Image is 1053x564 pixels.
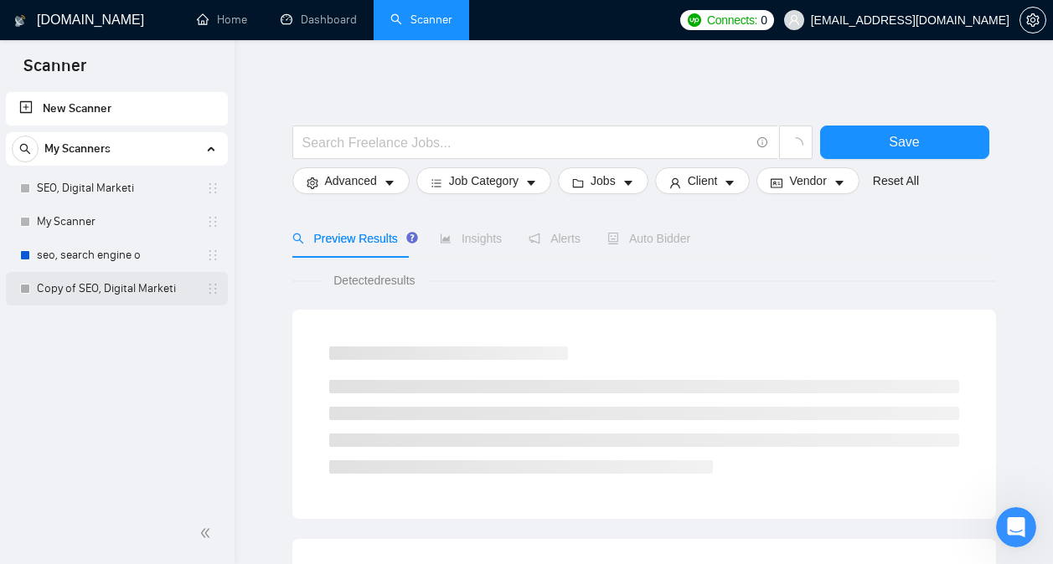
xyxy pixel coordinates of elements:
span: Job Category [449,172,519,190]
li: New Scanner [6,92,228,126]
button: userClientcaret-down [655,167,751,194]
span: caret-down [525,177,537,189]
span: Save [889,131,919,152]
button: settingAdvancedcaret-down [292,167,410,194]
iframe: Intercom live chat [996,507,1036,547]
a: searchScanner [390,13,452,27]
span: info-circle [757,137,768,148]
button: Save [820,126,989,159]
a: Copy of SEO, Digital Marketi [37,272,196,305]
span: Scanner [10,54,100,89]
a: My Scanner [37,205,196,238]
span: Client [688,172,718,190]
a: seo, search engine o [37,238,196,272]
span: Vendor [789,172,826,190]
span: 0 [761,11,767,29]
span: search [13,143,38,155]
li: My Scanners [6,132,228,305]
span: loading [788,137,803,152]
span: holder [206,182,219,195]
span: Preview Results [292,232,413,245]
span: caret-down [622,177,634,189]
span: caret-down [384,177,395,189]
span: robot [607,233,619,244]
span: search [292,233,304,244]
span: Advanced [325,172,377,190]
span: Detected results [322,271,426,290]
span: notification [529,233,540,244]
span: Insights [440,232,502,245]
span: holder [206,282,219,295]
a: New Scanner [19,92,214,126]
img: upwork-logo.png [688,13,701,27]
span: setting [307,177,318,189]
button: barsJob Categorycaret-down [416,167,551,194]
button: idcardVendorcaret-down [756,167,859,194]
span: Auto Bidder [607,232,690,245]
span: Jobs [591,172,616,190]
span: holder [206,215,219,228]
span: caret-down [724,177,736,189]
span: holder [206,249,219,262]
span: My Scanners [44,132,111,166]
span: setting [1020,13,1045,27]
input: Search Freelance Jobs... [302,132,750,153]
a: Reset All [873,172,919,190]
button: setting [1019,7,1046,33]
span: caret-down [834,177,845,189]
span: area-chart [440,233,452,244]
img: logo [14,8,26,34]
span: Alerts [529,232,581,245]
span: user [788,14,800,26]
span: user [669,177,681,189]
span: double-left [199,525,216,541]
button: folderJobscaret-down [558,167,648,194]
div: Tooltip anchor [405,230,420,245]
span: Connects: [707,11,757,29]
span: bars [431,177,442,189]
a: homeHome [197,13,247,27]
span: folder [572,177,584,189]
a: setting [1019,13,1046,27]
button: search [12,136,39,162]
a: SEO, Digital Marketi [37,172,196,205]
span: idcard [771,177,782,189]
a: dashboardDashboard [281,13,357,27]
